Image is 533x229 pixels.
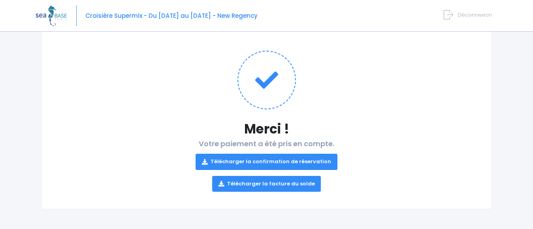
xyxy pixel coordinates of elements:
[58,139,475,192] h2: Votre paiement a été pris en compte.
[85,11,258,20] span: Croisière Supermix - Du [DATE] au [DATE] - New Regency
[196,154,337,170] a: Télécharger la confirmation de réservation
[458,11,492,19] span: Déconnexion
[212,176,321,192] a: Télécharger la facture du solde
[58,121,475,137] h1: Merci !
